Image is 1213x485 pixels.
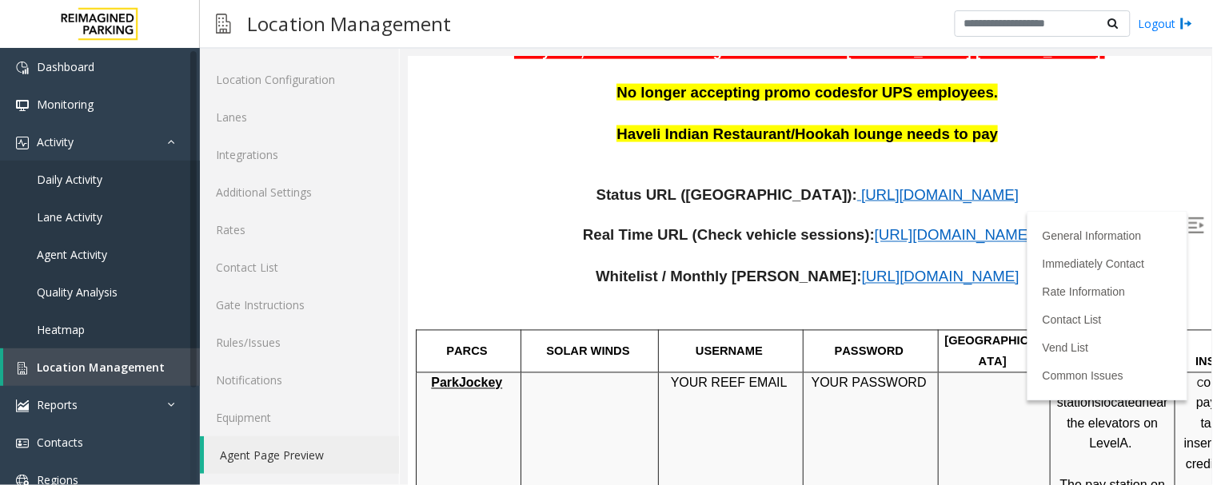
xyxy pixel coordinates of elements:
img: logout [1180,15,1193,32]
span: YOUR REEF EMAIL [263,320,380,333]
a: Contact List [635,256,694,269]
span: located [693,340,735,353]
span: Dashboard [37,59,94,74]
span: PASSWORD [427,288,496,301]
img: Open/Close Sidebar Menu [780,161,796,177]
a: Logout [1139,15,1193,32]
a: Agent Page Preview [204,436,399,474]
span: near the elevators on Level [660,340,760,394]
span: Activity [37,134,74,149]
img: 'icon' [16,62,29,74]
span: Contacts [37,435,83,450]
img: 'icon' [16,137,29,149]
a: Equipment [200,399,399,436]
a: Additional Settings [200,173,399,211]
span: Agent Activity [37,247,107,262]
span: Daily Activity [37,172,102,187]
span: Real Time URL (Check vehicle sessions): [175,170,467,187]
span: USERNAME [288,288,355,301]
span: SOLAR WINDS [138,288,221,301]
span: Monitoring [37,97,94,112]
span: Reports [37,397,78,412]
span: Quality Analysis [37,284,118,300]
a: Gate Instructions [200,286,399,324]
a: Location Management [3,348,200,386]
span: [URL][DOMAIN_NAME] [467,170,624,187]
a: General Information [635,173,734,185]
a: Rules/Issues [200,324,399,361]
span: for UPS employees. [450,27,590,44]
span: Haveli Indian Restaurant/Hookah lounge needs to pay [209,69,590,85]
a: Vend List [635,284,681,297]
a: Integrations [200,136,399,173]
img: pageIcon [216,4,231,43]
img: 'icon' [16,99,29,112]
span: Location Management [37,360,165,375]
span: PARCS [38,288,79,301]
a: Common Issues [635,312,716,325]
a: Immediately Contact [635,201,737,213]
img: 'icon' [16,437,29,450]
span: Heatmap [37,322,85,337]
a: [URL][DOMAIN_NAME] [453,132,611,145]
span: YOUR PASSWORD [404,320,519,333]
a: ParkJockey [23,320,94,333]
span: C [789,322,796,333]
span: A. [712,380,724,394]
a: [URL][DOMAIN_NAME] [454,214,612,228]
span: Lane Activity [37,209,102,225]
a: Contact List [200,248,399,286]
a: Rates [200,211,399,248]
span: Whitelist / Monthly [PERSON_NAME]: [188,212,454,229]
span: [URL][DOMAIN_NAME] [453,129,611,146]
img: 'icon' [16,362,29,375]
span: [URL][DOMAIN_NAME] [454,212,612,229]
a: Lanes [200,98,399,136]
a: Rate Information [635,229,718,241]
a: Location Configuration [200,61,399,98]
span: [GEOGRAPHIC_DATA] [537,278,636,312]
a: [URL][DOMAIN_NAME] [467,173,624,186]
span: No longer accepting promo codes [209,27,450,44]
img: 'icon' [16,400,29,412]
h3: Location Management [239,4,459,43]
span: Status URL ([GEOGRAPHIC_DATA]): [189,129,449,146]
a: Notifications [200,361,399,399]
